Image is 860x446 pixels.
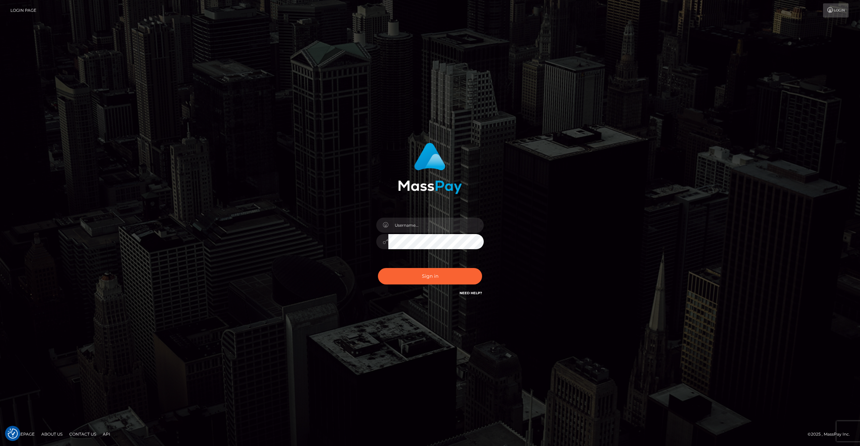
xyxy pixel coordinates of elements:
img: MassPay Login [398,143,462,194]
a: Contact Us [67,429,99,439]
a: Login [823,3,849,17]
img: Revisit consent button [8,429,18,439]
button: Sign in [378,268,482,284]
a: Homepage [7,429,37,439]
a: Login Page [10,3,36,17]
a: About Us [39,429,65,439]
a: API [100,429,113,439]
button: Consent Preferences [8,429,18,439]
div: © 2025 , MassPay Inc. [808,431,855,438]
input: Username... [388,218,484,233]
a: Need Help? [460,291,482,295]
